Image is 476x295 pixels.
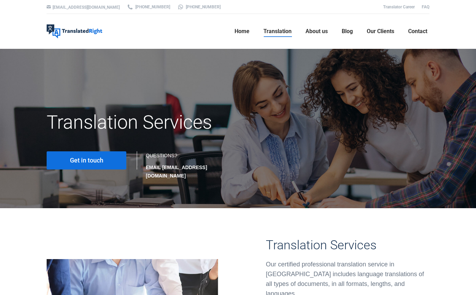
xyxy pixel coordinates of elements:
[263,28,292,35] span: Translation
[408,28,427,35] span: Contact
[266,238,429,252] h3: Translation Services
[306,28,328,35] span: About us
[53,5,120,10] a: [EMAIL_ADDRESS][DOMAIN_NAME]
[127,4,170,10] a: [PHONE_NUMBER]
[47,24,102,38] img: Translated Right
[235,28,249,35] span: Home
[261,20,294,43] a: Translation
[303,20,330,43] a: About us
[340,20,355,43] a: Blog
[342,28,353,35] span: Blog
[47,151,126,169] a: Get in touch
[177,4,221,10] a: [PHONE_NUMBER]
[146,151,231,180] div: QUESTIONS?
[47,111,298,134] h1: Translation Services
[406,20,429,43] a: Contact
[367,28,394,35] span: Our Clients
[365,20,396,43] a: Our Clients
[146,165,207,179] strong: EMAIL [EMAIL_ADDRESS][DOMAIN_NAME]
[70,157,103,164] span: Get in touch
[232,20,252,43] a: Home
[383,5,415,9] a: Translator Career
[422,5,429,9] a: FAQ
